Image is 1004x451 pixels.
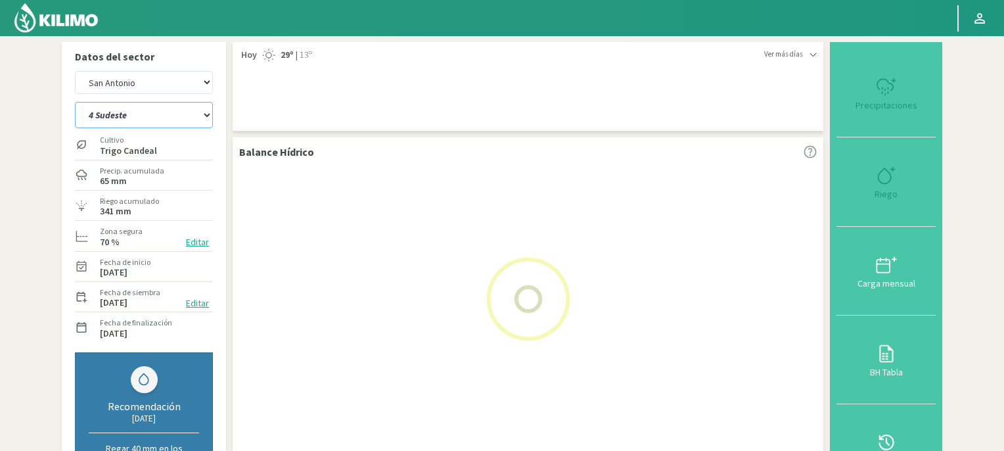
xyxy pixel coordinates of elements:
[89,400,199,413] div: Recomendación
[296,49,298,62] span: |
[840,189,932,199] div: Riego
[13,2,99,34] img: Kilimo
[89,413,199,424] div: [DATE]
[840,279,932,288] div: Carga mensual
[100,287,160,298] label: Fecha de siembra
[100,256,150,268] label: Fecha de inicio
[239,49,257,62] span: Hoy
[100,147,157,155] label: Trigo Candeal
[836,316,936,404] button: BH Tabla
[463,233,594,365] img: Loading...
[182,235,213,250] button: Editar
[281,49,294,60] strong: 29º
[836,227,936,316] button: Carga mensual
[100,195,159,207] label: Riego acumulado
[100,207,131,216] label: 341 mm
[764,49,803,60] span: Ver más días
[75,49,213,64] p: Datos del sector
[840,368,932,377] div: BH Tabla
[100,225,143,237] label: Zona segura
[182,296,213,311] button: Editar
[100,268,127,277] label: [DATE]
[100,317,172,329] label: Fecha de finalización
[100,238,120,247] label: 70 %
[100,165,164,177] label: Precip. acumulada
[298,49,312,62] span: 13º
[100,298,127,307] label: [DATE]
[100,177,127,185] label: 65 mm
[840,101,932,110] div: Precipitaciones
[100,134,157,146] label: Cultivo
[836,49,936,137] button: Precipitaciones
[239,144,314,160] p: Balance Hídrico
[100,329,127,338] label: [DATE]
[836,137,936,226] button: Riego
